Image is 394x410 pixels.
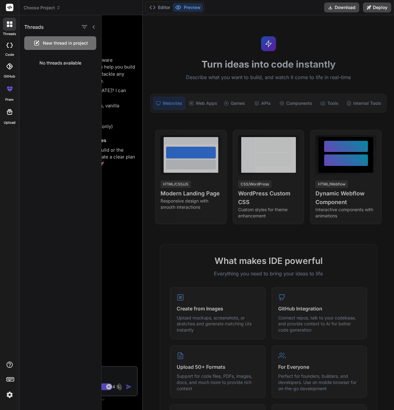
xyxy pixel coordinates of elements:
label: prem [5,97,14,102]
h1: Threads [24,23,44,31]
button: Editor [147,3,173,12]
label: code [5,52,14,57]
button: Download [324,2,359,12]
label: threads [3,31,16,37]
label: GitHub [4,74,15,79]
button: Preview [173,3,203,12]
span: Choose Project [24,5,61,11]
div: No threads available [19,55,101,71]
span: New thread in project [43,40,88,46]
img: settings [4,390,15,400]
label: Upload [4,120,16,125]
button: Deploy [363,2,391,12]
